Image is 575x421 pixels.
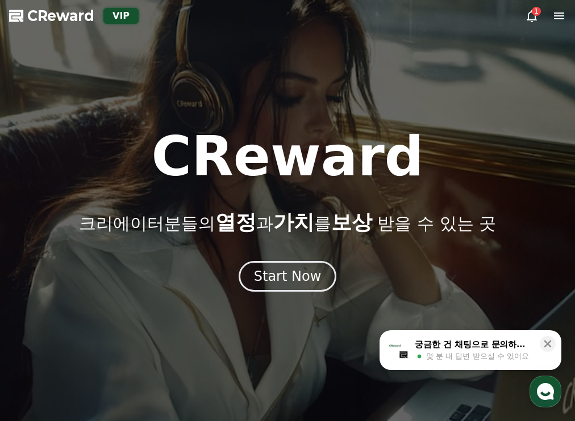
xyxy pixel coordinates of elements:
[215,210,256,234] span: 열정
[27,7,94,25] span: CReward
[239,272,337,283] a: Start Now
[331,210,372,234] span: 보상
[525,9,539,23] a: 1
[532,7,541,16] div: 1
[239,261,337,292] button: Start Now
[273,210,314,234] span: 가치
[9,7,94,25] a: CReward
[103,8,139,24] div: VIP
[254,267,322,285] div: Start Now
[79,211,496,234] p: 크리에이터분들의 과 를 받을 수 있는 곳
[151,129,423,184] h1: CReward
